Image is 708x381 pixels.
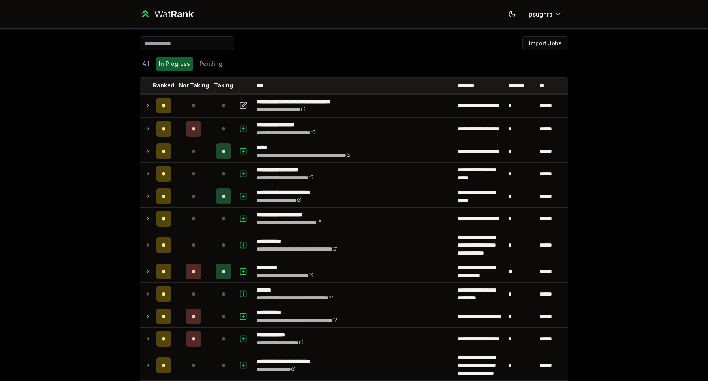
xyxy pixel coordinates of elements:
span: Rank [171,8,194,20]
button: Pending [196,57,225,71]
button: Import Jobs [522,36,568,50]
p: Not Taking [179,82,209,89]
button: psughra [522,7,568,21]
button: In Progress [156,57,193,71]
a: WatRank [140,8,194,20]
p: Ranked [153,82,174,89]
div: Wat [154,8,194,20]
p: Taking [214,82,233,89]
button: All [140,57,153,71]
span: psughra [529,9,553,19]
